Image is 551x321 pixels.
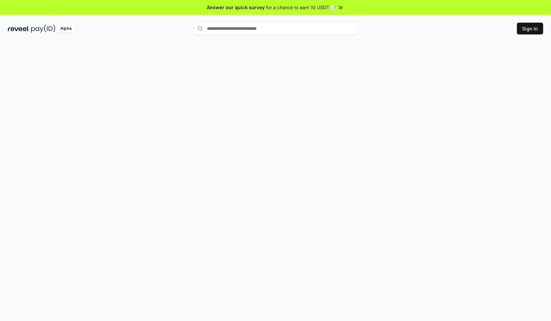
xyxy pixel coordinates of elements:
[57,25,75,33] div: Alpha
[8,25,30,33] img: reveel_dark
[207,4,265,11] span: Answer our quick survey
[266,4,336,11] span: for a chance to earn 10 USDT 📝
[31,25,55,33] img: pay_id
[517,23,543,34] button: Sign In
